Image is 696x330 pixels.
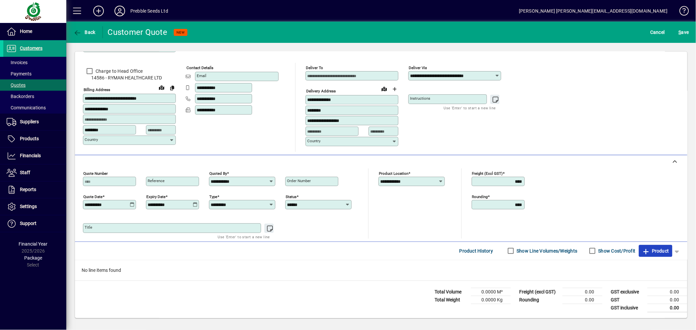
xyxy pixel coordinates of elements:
[72,26,97,38] button: Back
[379,171,408,175] mat-label: Product location
[146,194,166,199] mat-label: Expiry date
[648,296,687,304] td: 0.00
[3,102,66,113] a: Communications
[679,27,689,38] span: ave
[7,105,46,110] span: Communications
[109,5,130,17] button: Profile
[7,60,28,65] span: Invoices
[431,296,471,304] td: Total Weight
[389,84,400,94] button: Choose address
[519,6,668,16] div: [PERSON_NAME] [PERSON_NAME][EMAIL_ADDRESS][DOMAIN_NAME]
[516,248,578,254] label: Show Line Volumes/Weights
[3,131,66,147] a: Products
[286,194,297,199] mat-label: Status
[471,288,511,296] td: 0.0000 M³
[444,104,496,112] mat-hint: Use 'Enter' to start a new line
[148,178,165,183] mat-label: Reference
[20,119,39,124] span: Suppliers
[608,288,648,296] td: GST exclusive
[431,288,471,296] td: Total Volume
[379,83,389,94] a: View on map
[3,198,66,215] a: Settings
[410,96,430,101] mat-label: Instructions
[20,136,39,141] span: Products
[677,26,691,38] button: Save
[597,248,636,254] label: Show Cost/Profit
[3,57,66,68] a: Invoices
[209,171,227,175] mat-label: Quoted by
[516,296,563,304] td: Rounding
[156,82,167,93] a: View on map
[649,26,667,38] button: Cancel
[472,171,503,175] mat-label: Freight (excl GST)
[608,304,648,312] td: GST inclusive
[3,91,66,102] a: Backorders
[88,5,109,17] button: Add
[130,6,168,16] div: Prebble Seeds Ltd
[3,165,66,181] a: Staff
[563,288,602,296] td: 0.00
[7,71,32,76] span: Payments
[85,225,92,230] mat-label: Title
[563,296,602,304] td: 0.00
[83,194,103,199] mat-label: Quote date
[459,246,493,256] span: Product History
[3,181,66,198] a: Reports
[472,194,488,199] mat-label: Rounding
[167,82,177,93] button: Copy to Delivery address
[20,187,36,192] span: Reports
[648,304,687,312] td: 0.00
[83,171,108,175] mat-label: Quote number
[608,296,648,304] td: GST
[85,137,98,142] mat-label: Country
[7,94,34,99] span: Backorders
[648,288,687,296] td: 0.00
[83,74,176,81] span: 14586 - RYMAN HEALTHCARE LTD
[674,1,688,23] a: Knowledge Base
[651,27,665,38] span: Cancel
[7,82,26,88] span: Quotes
[20,221,36,226] span: Support
[3,114,66,130] a: Suppliers
[3,23,66,40] a: Home
[20,204,37,209] span: Settings
[218,233,270,241] mat-hint: Use 'Enter' to start a new line
[3,148,66,164] a: Financials
[94,68,143,74] label: Charge to Head Office
[306,65,323,70] mat-label: Deliver To
[19,241,48,247] span: Financial Year
[197,73,206,78] mat-label: Email
[409,65,427,70] mat-label: Deliver via
[20,46,42,51] span: Customers
[20,29,32,34] span: Home
[75,260,687,280] div: No line items found
[3,68,66,79] a: Payments
[66,26,103,38] app-page-header-button: Back
[471,296,511,304] td: 0.0000 Kg
[20,153,41,158] span: Financials
[20,170,30,175] span: Staff
[639,245,672,257] button: Product
[3,79,66,91] a: Quotes
[307,139,320,143] mat-label: Country
[516,288,563,296] td: Freight (excl GST)
[287,178,311,183] mat-label: Order number
[679,30,681,35] span: S
[73,30,96,35] span: Back
[3,215,66,232] a: Support
[108,27,168,38] div: Customer Quote
[457,245,496,257] button: Product History
[209,194,217,199] mat-label: Type
[642,246,669,256] span: Product
[24,255,42,261] span: Package
[176,30,185,35] span: NEW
